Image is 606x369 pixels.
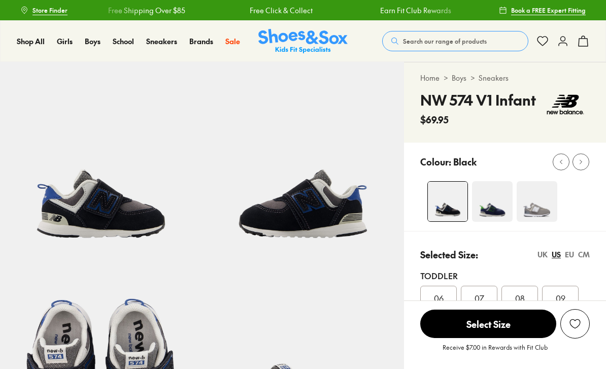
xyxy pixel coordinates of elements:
[17,36,45,47] a: Shop All
[475,292,484,304] span: 07
[428,182,467,221] img: 4-551091_1
[565,249,574,260] div: EU
[472,181,513,222] img: 4-551097_1
[556,292,565,304] span: 09
[249,5,312,16] a: Free Click & Collect
[434,292,444,304] span: 06
[189,36,213,47] a: Brands
[382,31,528,51] button: Search our range of products
[57,36,73,46] span: Girls
[32,6,68,15] span: Store Finder
[552,249,561,260] div: US
[146,36,177,47] a: Sneakers
[420,89,536,111] h4: NW 574 V1 Infant
[108,5,185,16] a: Free Shipping Over $85
[57,36,73,47] a: Girls
[452,73,466,83] a: Boys
[420,309,556,339] button: Select Size
[537,249,548,260] div: UK
[17,36,45,46] span: Shop All
[225,36,240,47] a: Sale
[225,36,240,46] span: Sale
[189,36,213,46] span: Brands
[515,292,525,304] span: 08
[453,155,477,169] p: Black
[517,181,557,222] img: 4-486130_1
[85,36,100,47] a: Boys
[420,155,451,169] p: Colour:
[420,248,478,261] p: Selected Size:
[202,62,404,264] img: 5-551092_1
[380,5,451,16] a: Earn Fit Club Rewards
[479,73,509,83] a: Sneakers
[560,309,590,339] button: Add to Wishlist
[20,1,68,19] a: Store Finder
[443,343,548,361] p: Receive $7.00 in Rewards with Fit Club
[403,37,487,46] span: Search our range of products
[258,29,348,54] img: SNS_Logo_Responsive.svg
[420,113,449,126] span: $69.95
[420,270,590,282] div: Toddler
[420,73,440,83] a: Home
[499,1,586,19] a: Book a FREE Expert Fitting
[541,89,590,120] img: Vendor logo
[420,73,590,83] div: > >
[85,36,100,46] span: Boys
[578,249,590,260] div: CM
[146,36,177,46] span: Sneakers
[113,36,134,47] a: School
[113,36,134,46] span: School
[511,6,586,15] span: Book a FREE Expert Fitting
[258,29,348,54] a: Shoes & Sox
